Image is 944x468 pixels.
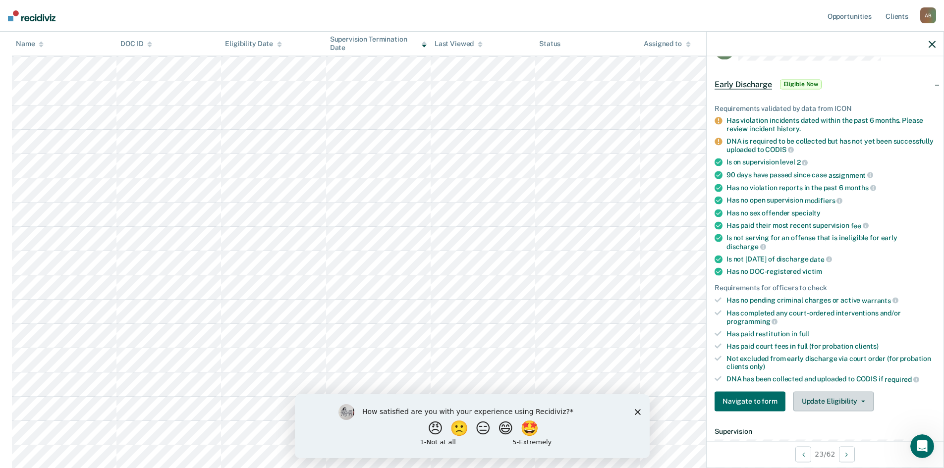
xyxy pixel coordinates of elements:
[855,342,879,350] span: clients)
[797,158,808,166] span: 2
[726,137,936,154] div: DNA is required to be collected but has not yet been successfully uploaded to CODIS
[795,446,811,462] button: Previous Opportunity
[805,196,843,204] span: modifiers
[726,234,936,251] div: Is not serving for an offense that is ineligible for early
[715,79,772,89] span: Early Discharge
[225,40,282,48] div: Eligibility Date
[791,208,821,216] span: specialty
[16,40,44,48] div: Name
[810,255,832,263] span: date
[707,68,944,100] div: Early DischargeEligible Now
[707,441,944,467] div: 23 / 62
[829,171,873,179] span: assignment
[885,375,919,383] span: required
[726,196,936,205] div: Has no open supervision
[330,35,427,52] div: Supervision Termination Date
[726,116,936,133] div: Has violation incidents dated within the past 6 months. Please review incident history.
[726,267,936,276] div: Has no DOC-registered
[726,296,936,305] div: Has no pending criminal charges or active
[435,40,483,48] div: Last Viewed
[780,79,822,89] span: Eligible Now
[726,183,936,192] div: Has no violation reports in the past 6
[539,40,560,48] div: Status
[715,391,785,411] button: Navigate to form
[120,40,152,48] div: DOC ID
[910,434,934,458] iframe: Intercom live chat
[726,255,936,263] div: Is not [DATE] of discharge
[295,394,650,458] iframe: Survey by Kim from Recidiviz
[715,391,789,411] a: Navigate to form link
[851,221,869,229] span: fee
[920,7,936,23] div: A B
[726,208,936,217] div: Has no sex offender
[726,309,936,325] div: Has completed any court-ordered interventions and/or
[726,221,936,230] div: Has paid their most recent supervision
[726,375,936,384] div: DNA has been collected and uploaded to CODIS if
[715,284,936,292] div: Requirements for officers to check
[726,317,777,325] span: programming
[726,354,936,371] div: Not excluded from early discharge via court order (for probation clients
[726,170,936,179] div: 90 days have passed since case
[793,391,874,411] button: Update Eligibility
[845,184,876,192] span: months
[726,242,766,250] span: discharge
[726,330,936,338] div: Has paid restitution in
[726,342,936,350] div: Has paid court fees in full (for probation
[799,330,809,338] span: full
[715,427,936,435] dt: Supervision
[802,267,822,275] span: victim
[726,158,936,167] div: Is on supervision level
[839,446,855,462] button: Next Opportunity
[8,10,56,21] img: Recidiviz
[715,104,936,112] div: Requirements validated by data from ICON
[644,40,690,48] div: Assigned to
[862,296,898,304] span: warrants
[750,363,765,370] span: only)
